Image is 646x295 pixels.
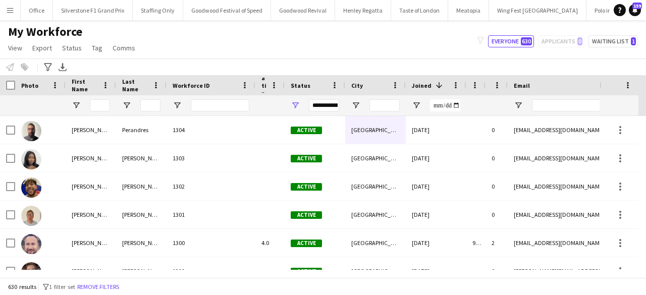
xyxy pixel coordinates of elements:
[521,37,532,45] span: 630
[486,144,508,172] div: 0
[345,172,406,200] div: [GEOGRAPHIC_DATA]
[351,101,360,110] button: Open Filter Menu
[486,229,508,257] div: 2
[183,1,271,20] button: Goodwood Festival of Speed
[116,172,167,200] div: [PERSON_NAME]
[508,172,622,200] div: [EMAIL_ADDRESS][DOMAIN_NAME]
[72,78,98,93] span: First Name
[632,3,642,9] span: 159
[90,99,110,111] input: First Name Filter Input
[291,101,300,110] button: Open Filter Menu
[369,99,400,111] input: City Filter Input
[412,101,421,110] button: Open Filter Menu
[345,257,406,285] div: [GEOGRAPHIC_DATA]
[508,144,622,172] div: [EMAIL_ADDRESS][DOMAIN_NAME]
[508,116,622,144] div: [EMAIL_ADDRESS][DOMAIN_NAME]
[488,35,534,47] button: Everyone630
[173,101,182,110] button: Open Filter Menu
[167,172,255,200] div: 1302
[66,172,116,200] div: [PERSON_NAME]
[116,201,167,228] div: [PERSON_NAME]
[345,229,406,257] div: [GEOGRAPHIC_DATA]
[486,201,508,228] div: 0
[430,99,460,111] input: Joined Filter Input
[66,229,116,257] div: [PERSON_NAME]
[8,43,22,52] span: View
[57,61,69,73] app-action-btn: Export XLSX
[8,24,82,39] span: My Workforce
[21,206,41,226] img: Nick Priestley
[489,1,586,20] button: Wing Fest [GEOGRAPHIC_DATA]
[167,144,255,172] div: 1303
[508,201,622,228] div: [EMAIL_ADDRESS][DOMAIN_NAME]
[406,201,466,228] div: [DATE]
[514,101,523,110] button: Open Filter Menu
[49,283,75,290] span: 1 filter set
[72,101,81,110] button: Open Filter Menu
[21,262,41,282] img: Truman Baker
[466,229,486,257] div: 9 days
[631,37,636,45] span: 1
[42,61,54,73] app-action-btn: Advanced filters
[255,229,285,257] div: 4.0
[588,35,638,47] button: Waiting list1
[291,127,322,134] span: Active
[53,1,133,20] button: Silverstone F1 Grand Prix
[345,144,406,172] div: [GEOGRAPHIC_DATA]
[21,178,41,198] img: rowan sillah
[406,116,466,144] div: [DATE]
[448,1,489,20] button: Meatopia
[629,4,641,16] a: 159
[28,41,56,54] a: Export
[113,43,135,52] span: Comms
[486,172,508,200] div: 0
[66,116,116,144] div: [PERSON_NAME]
[412,82,432,89] span: Joined
[345,201,406,228] div: [GEOGRAPHIC_DATA]
[167,201,255,228] div: 1301
[345,116,406,144] div: [GEOGRAPHIC_DATA]
[88,41,106,54] a: Tag
[21,1,53,20] button: Office
[133,1,183,20] button: Staffing Only
[140,99,160,111] input: Last Name Filter Input
[508,257,622,285] div: [PERSON_NAME][EMAIL_ADDRESS][DOMAIN_NAME]
[62,43,82,52] span: Status
[291,268,322,275] span: Active
[291,183,322,191] span: Active
[66,257,116,285] div: [PERSON_NAME]
[21,82,38,89] span: Photo
[406,144,466,172] div: [DATE]
[406,229,466,257] div: [DATE]
[532,99,616,111] input: Email Filter Input
[122,101,131,110] button: Open Filter Menu
[351,82,363,89] span: City
[92,43,102,52] span: Tag
[4,41,26,54] a: View
[116,144,167,172] div: [PERSON_NAME]
[406,257,466,285] div: [DATE]
[21,234,41,254] img: Dale Winton
[191,99,249,111] input: Workforce ID Filter Input
[486,116,508,144] div: 0
[66,144,116,172] div: [PERSON_NAME]
[173,82,210,89] span: Workforce ID
[291,240,322,247] span: Active
[508,229,622,257] div: [EMAIL_ADDRESS][DOMAIN_NAME]
[75,281,121,292] button: Remove filters
[261,67,266,104] span: Rating
[58,41,86,54] a: Status
[514,82,530,89] span: Email
[21,121,41,141] img: Alejandro Perandres
[406,172,466,200] div: [DATE]
[291,155,322,162] span: Active
[116,116,167,144] div: Perandres
[335,1,391,20] button: Henley Regatta
[167,116,255,144] div: 1304
[116,229,167,257] div: [PERSON_NAME]
[21,149,41,169] img: Abigail Stephenson
[291,82,310,89] span: Status
[391,1,448,20] button: Taste of London
[122,78,148,93] span: Last Name
[116,257,167,285] div: [PERSON_NAME]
